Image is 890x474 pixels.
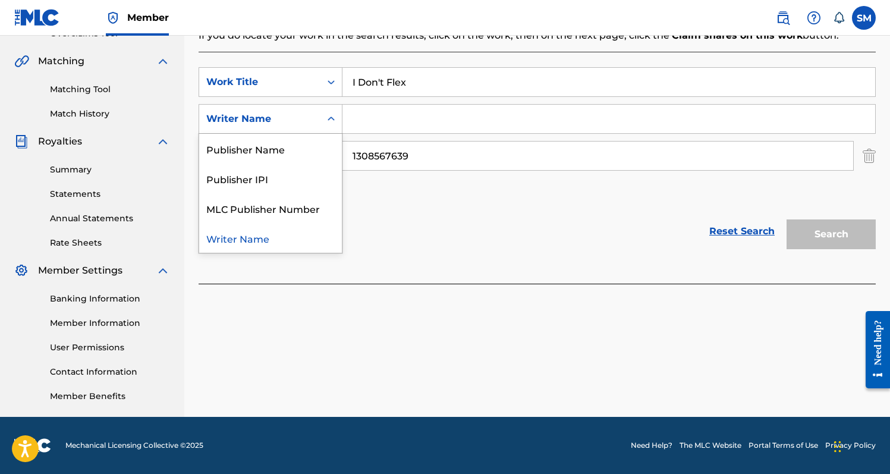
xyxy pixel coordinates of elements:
[749,440,818,451] a: Portal Terms of Use
[14,134,29,149] img: Royalties
[156,54,170,68] img: expand
[206,75,313,89] div: Work Title
[199,134,342,164] div: Publisher Name
[50,317,170,329] a: Member Information
[14,9,60,26] img: MLC Logo
[156,263,170,278] img: expand
[199,67,876,255] form: Search Form
[807,11,821,25] img: help
[199,164,342,193] div: Publisher IPI
[14,438,51,453] img: logo
[50,164,170,176] a: Summary
[831,417,890,474] iframe: Chat Widget
[206,112,313,126] div: Writer Name
[50,341,170,354] a: User Permissions
[199,223,342,253] div: Writer Name
[857,300,890,398] iframe: Resource Center
[199,193,342,223] div: MLC Publisher Number
[631,440,672,451] a: Need Help?
[50,293,170,305] a: Banking Information
[50,237,170,249] a: Rate Sheets
[127,11,169,24] span: Member
[14,54,29,68] img: Matching
[106,11,120,25] img: Top Rightsholder
[825,440,876,451] a: Privacy Policy
[50,366,170,378] a: Contact Information
[50,83,170,96] a: Matching Tool
[156,134,170,149] img: expand
[14,263,29,278] img: Member Settings
[703,218,781,244] a: Reset Search
[38,54,84,68] span: Matching
[38,134,82,149] span: Royalties
[50,108,170,120] a: Match History
[50,212,170,225] a: Annual Statements
[802,6,826,30] div: Help
[50,188,170,200] a: Statements
[50,390,170,403] a: Member Benefits
[776,11,790,25] img: search
[680,440,741,451] a: The MLC Website
[38,263,122,278] span: Member Settings
[863,141,876,171] img: Delete Criterion
[852,6,876,30] div: User Menu
[199,29,876,43] p: If you do locate your work in the search results, click on the work, then on the next page, click...
[65,440,203,451] span: Mechanical Licensing Collective © 2025
[771,6,795,30] a: Public Search
[833,12,845,24] div: Notifications
[834,429,841,464] div: Drag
